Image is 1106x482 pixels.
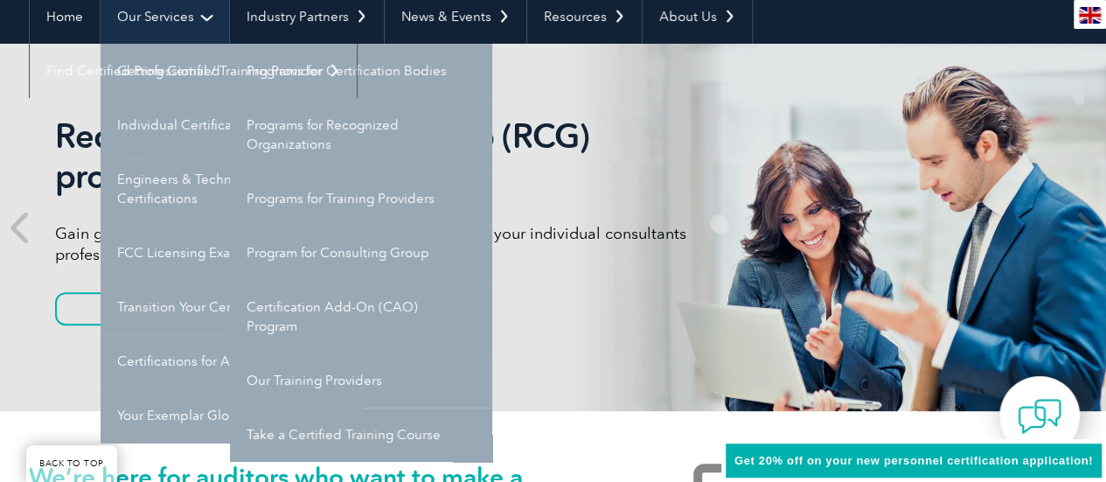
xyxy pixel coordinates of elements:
[55,116,711,197] h2: Recognized Consulting Group (RCG) program
[230,280,492,353] a: Certification Add-On (CAO) Program
[230,226,492,280] a: Program for Consulting Group
[55,292,237,325] a: Learn More
[1018,395,1061,438] img: contact-chat.png
[30,44,357,98] a: Find Certified Professional / Training Provider
[101,226,363,280] a: FCC Licensing Exams
[230,98,492,171] a: Programs for Recognized Organizations
[734,454,1093,467] span: Get 20% off on your new personnel certification application!
[230,408,492,462] a: Take a Certified Training Course
[1079,7,1101,24] img: en
[230,171,492,226] a: Programs for Training Providers
[230,353,492,408] a: Our Training Providers
[230,44,492,98] a: Programs for Certification Bodies
[101,280,363,334] a: Transition Your Certification
[101,334,363,388] a: Certifications for ASQ CQAs
[26,445,117,482] a: BACK TO TOP
[101,152,363,226] a: Engineers & Technicians Certifications
[101,98,363,152] a: Individual Certifications
[55,223,711,265] p: Gain global recognition in the compliance industry and offer your individual consultants professi...
[101,388,363,443] a: Your Exemplar Global ROI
